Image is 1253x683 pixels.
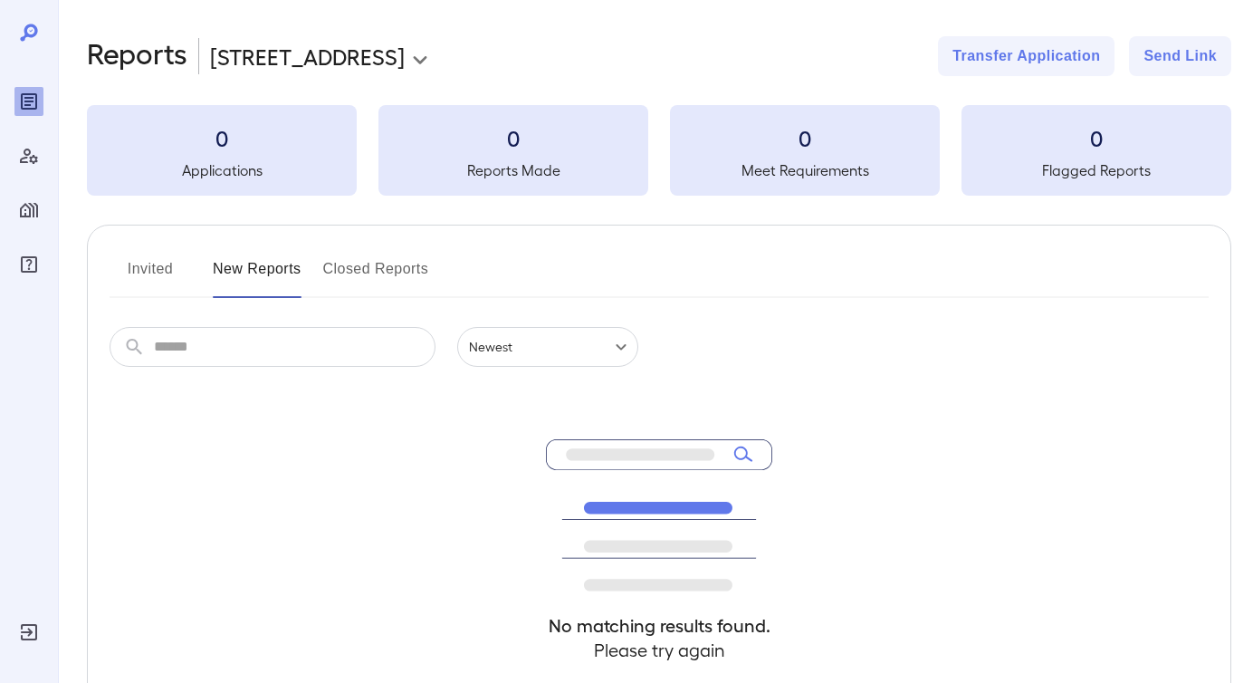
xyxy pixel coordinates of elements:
h2: Reports [87,36,187,76]
h3: 0 [961,123,1231,152]
div: Newest [457,327,638,367]
h4: Please try again [546,638,772,662]
h3: 0 [378,123,648,152]
h5: Reports Made [378,159,648,181]
h5: Meet Requirements [670,159,940,181]
button: Invited [110,255,191,298]
div: Manage Properties [14,196,43,225]
button: New Reports [213,255,301,298]
h4: No matching results found. [546,613,772,638]
div: Reports [14,87,43,116]
div: Manage Users [14,141,43,170]
div: FAQ [14,250,43,279]
p: [STREET_ADDRESS] [210,42,405,71]
h5: Applications [87,159,357,181]
div: Log Out [14,618,43,647]
button: Send Link [1129,36,1231,76]
h3: 0 [87,123,357,152]
summary: 0Applications0Reports Made0Meet Requirements0Flagged Reports [87,105,1231,196]
button: Transfer Application [938,36,1114,76]
button: Closed Reports [323,255,429,298]
h3: 0 [670,123,940,152]
h5: Flagged Reports [961,159,1231,181]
